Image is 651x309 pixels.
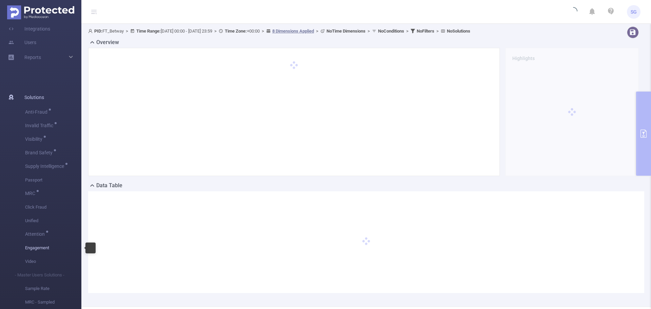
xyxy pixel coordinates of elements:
[434,28,441,34] span: >
[260,28,266,34] span: >
[24,91,44,104] span: Solutions
[447,28,470,34] b: No Solutions
[631,5,637,19] span: SG
[136,28,161,34] b: Time Range:
[25,214,81,228] span: Unified
[378,28,404,34] b: No Conditions
[225,28,247,34] b: Time Zone:
[96,181,122,190] h2: Data Table
[25,164,66,169] span: Supply Intelligence
[25,255,81,268] span: Video
[417,28,434,34] b: No Filters
[124,28,130,34] span: >
[25,191,38,196] span: MRC
[8,36,36,49] a: Users
[25,282,81,295] span: Sample Rate
[25,137,45,141] span: Visibility
[8,22,50,36] a: Integrations
[25,200,81,214] span: Click Fraud
[314,28,320,34] span: >
[88,28,470,34] span: FT_Betway [DATE] 00:00 - [DATE] 23:59 +00:00
[88,29,94,33] i: icon: user
[7,5,74,19] img: Protected Media
[24,55,41,60] span: Reports
[96,38,119,46] h2: Overview
[24,51,41,64] a: Reports
[212,28,219,34] span: >
[94,28,102,34] b: PID:
[25,123,56,128] span: Invalid Traffic
[25,232,47,236] span: Attention
[272,28,314,34] u: 8 Dimensions Applied
[404,28,411,34] span: >
[25,295,81,309] span: MRC - Sampled
[327,28,366,34] b: No Time Dimensions
[25,241,81,255] span: Engagement
[569,7,577,17] i: icon: loading
[25,110,50,114] span: Anti-Fraud
[25,150,55,155] span: Brand Safety
[25,173,81,187] span: Passport
[366,28,372,34] span: >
